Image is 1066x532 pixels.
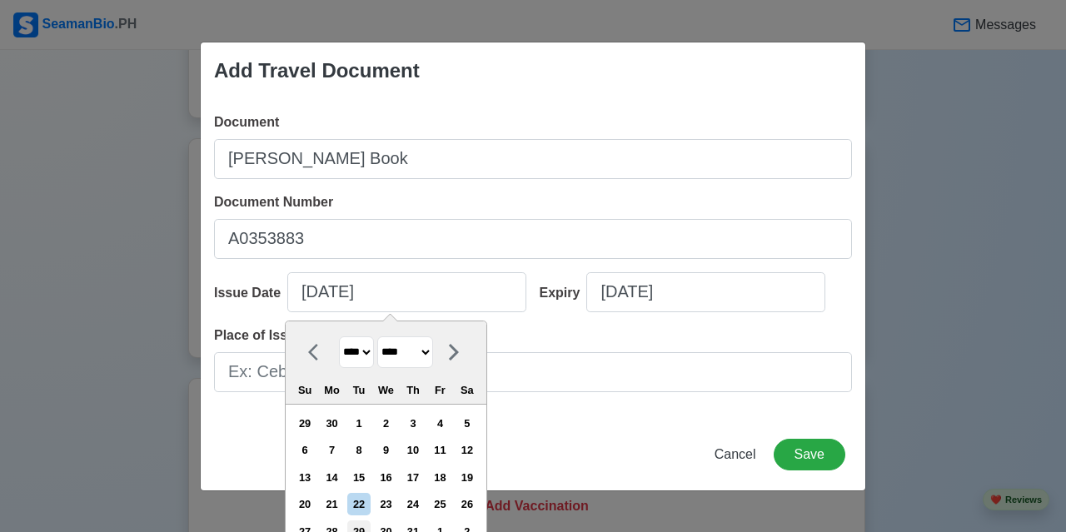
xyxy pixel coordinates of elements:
div: Choose Monday, July 21st, 2025 [321,493,343,515]
div: Choose Wednesday, July 23rd, 2025 [375,493,397,515]
div: Choose Saturday, July 19th, 2025 [456,466,478,489]
button: Save [774,439,845,470]
div: Choose Sunday, July 20th, 2025 [294,493,316,515]
div: Choose Friday, July 4th, 2025 [429,412,451,435]
div: Choose Saturday, July 26th, 2025 [456,493,478,515]
div: Th [401,379,424,401]
div: Choose Wednesday, July 2nd, 2025 [375,412,397,435]
div: Tu [347,379,370,401]
div: Choose Friday, July 18th, 2025 [429,466,451,489]
div: Choose Monday, July 14th, 2025 [321,466,343,489]
div: Choose Tuesday, July 8th, 2025 [347,439,370,461]
div: Choose Friday, July 25th, 2025 [429,493,451,515]
div: Choose Tuesday, July 15th, 2025 [347,466,370,489]
div: We [375,379,397,401]
div: Fr [429,379,451,401]
input: Ex: Cebu City [214,352,852,392]
div: Choose Thursday, July 10th, 2025 [401,439,424,461]
span: Place of Issue [214,328,303,342]
div: Choose Monday, July 7th, 2025 [321,439,343,461]
div: Choose Sunday, July 13th, 2025 [294,466,316,489]
div: Issue Date [214,283,287,303]
span: Document [214,115,279,129]
div: Su [294,379,316,401]
div: Choose Friday, July 11th, 2025 [429,439,451,461]
div: Choose Wednesday, July 9th, 2025 [375,439,397,461]
span: Document Number [214,195,333,209]
div: Choose Saturday, July 12th, 2025 [456,439,478,461]
span: Cancel [715,447,756,461]
div: Choose Sunday, July 6th, 2025 [294,439,316,461]
div: Choose Thursday, July 3rd, 2025 [401,412,424,435]
div: Choose Sunday, June 29th, 2025 [294,412,316,435]
button: Cancel [704,439,767,470]
div: Expiry [540,283,587,303]
div: Choose Tuesday, July 22nd, 2025 [347,493,370,515]
div: Sa [456,379,478,401]
input: Ex: Passport [214,139,852,179]
div: Add Travel Document [214,56,420,86]
div: Choose Tuesday, July 1st, 2025 [347,412,370,435]
div: Mo [321,379,343,401]
div: Choose Monday, June 30th, 2025 [321,412,343,435]
div: Choose Saturday, July 5th, 2025 [456,412,478,435]
div: Choose Thursday, July 24th, 2025 [401,493,424,515]
div: Choose Wednesday, July 16th, 2025 [375,466,397,489]
div: Choose Thursday, July 17th, 2025 [401,466,424,489]
input: Ex: P12345678B [214,219,852,259]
